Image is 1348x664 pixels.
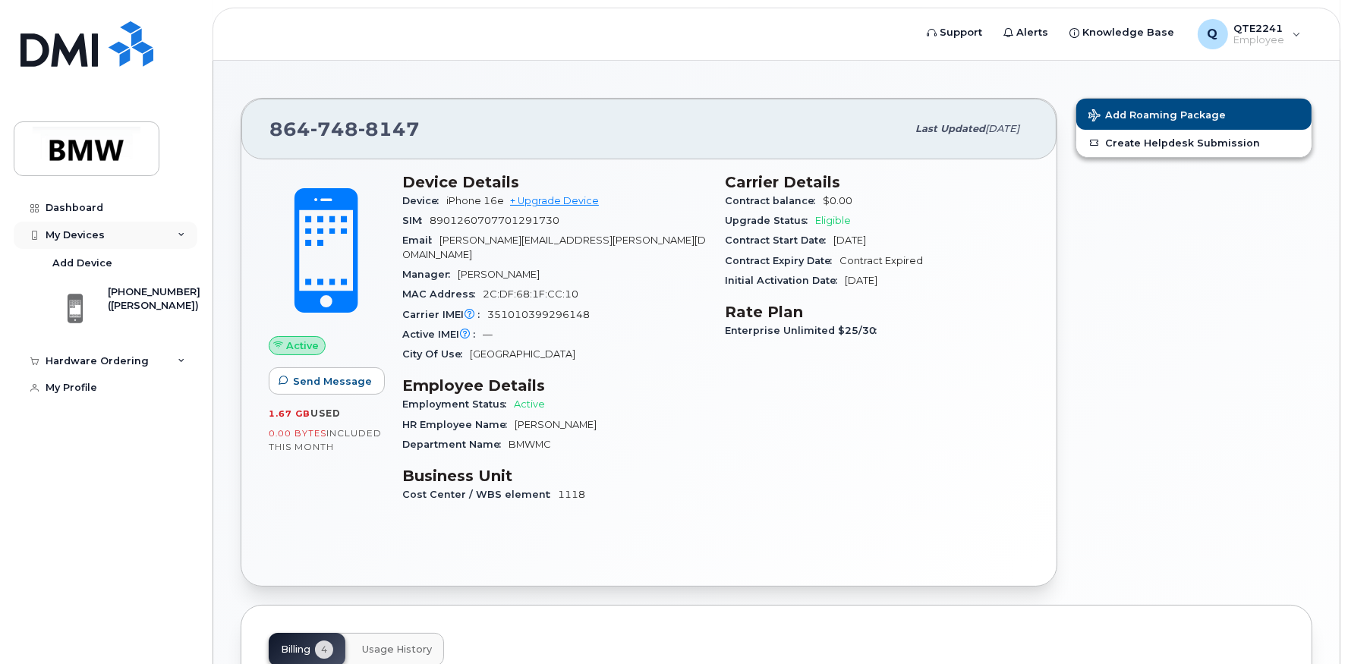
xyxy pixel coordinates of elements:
button: Send Message [269,367,385,395]
span: 351010399296148 [487,309,590,320]
span: Active IMEI [402,329,483,340]
span: [PERSON_NAME][EMAIL_ADDRESS][PERSON_NAME][DOMAIN_NAME] [402,234,706,260]
span: Upgrade Status [725,215,815,226]
button: Add Roaming Package [1076,99,1312,130]
span: Active [286,338,319,353]
span: [GEOGRAPHIC_DATA] [470,348,575,360]
span: iPhone 16e [446,195,504,206]
span: Send Message [293,374,372,389]
h3: Rate Plan [725,303,1029,321]
span: Device [402,195,446,206]
span: 864 [269,118,420,140]
span: City Of Use [402,348,470,360]
span: Enterprise Unlimited $25/30 [725,325,884,336]
span: Initial Activation Date [725,275,845,286]
span: Last updated [915,123,985,134]
span: [DATE] [985,123,1019,134]
span: 8147 [358,118,420,140]
a: Support [917,17,994,48]
span: [DATE] [833,234,866,246]
span: [DATE] [845,275,877,286]
span: Employment Status [402,398,514,410]
span: BMWMC [509,439,551,450]
span: 2C:DF:68:1F:CC:10 [483,288,578,300]
a: Alerts [994,17,1060,48]
h3: Carrier Details [725,173,1029,191]
a: Knowledge Base [1060,17,1186,48]
span: Manager [402,269,458,280]
span: [PERSON_NAME] [458,269,540,280]
span: 0.00 Bytes [269,428,326,439]
span: Eligible [815,215,851,226]
span: Add Roaming Package [1088,109,1226,124]
span: $0.00 [823,195,852,206]
span: Q [1208,25,1218,43]
span: [PERSON_NAME] [515,419,597,430]
div: QTE2241 [1187,19,1312,49]
span: Usage History [362,644,432,656]
span: QTE2241 [1234,22,1285,34]
span: MAC Address [402,288,483,300]
span: Email [402,234,439,246]
iframe: Messenger Launcher [1282,598,1337,653]
span: SIM [402,215,430,226]
span: Contract Expiry Date [725,255,839,266]
span: Employee [1234,34,1285,46]
span: Contract balance [725,195,823,206]
span: Support [940,25,983,40]
span: included this month [269,427,382,452]
span: used [310,408,341,419]
span: Knowledge Base [1083,25,1175,40]
h3: Employee Details [402,376,707,395]
span: Department Name [402,439,509,450]
span: Alerts [1017,25,1049,40]
a: + Upgrade Device [510,195,599,206]
h3: Business Unit [402,467,707,485]
span: 1118 [558,489,585,500]
span: 748 [310,118,358,140]
h3: Device Details [402,173,707,191]
span: Active [514,398,545,410]
span: — [483,329,493,340]
a: Create Helpdesk Submission [1076,130,1312,157]
span: Cost Center / WBS element [402,489,558,500]
span: Carrier IMEI [402,309,487,320]
span: 1.67 GB [269,408,310,419]
span: Contract Start Date [725,234,833,246]
span: Contract Expired [839,255,923,266]
span: 8901260707701291730 [430,215,559,226]
span: HR Employee Name [402,419,515,430]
